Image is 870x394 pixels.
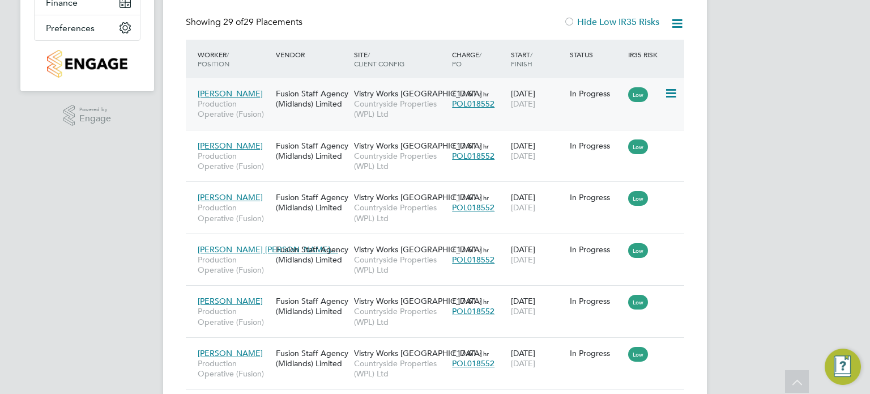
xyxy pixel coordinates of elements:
[198,255,270,275] span: Production Operative (Fusion)
[452,202,494,213] span: POL018552
[46,23,95,33] span: Preferences
[628,139,648,154] span: Low
[198,348,263,358] span: [PERSON_NAME]
[625,44,664,65] div: IR35 Risk
[354,358,446,379] span: Countryside Properties (WPL) Ltd
[351,44,449,74] div: Site
[273,342,351,374] div: Fusion Staff Agency (Midlands) Limited
[511,255,535,265] span: [DATE]
[354,255,446,275] span: Countryside Properties (WPL) Ltd
[198,88,263,99] span: [PERSON_NAME]
[198,151,270,171] span: Production Operative (Fusion)
[508,290,567,322] div: [DATE]
[570,192,623,202] div: In Progress
[628,87,648,102] span: Low
[508,187,567,218] div: [DATE]
[508,135,567,167] div: [DATE]
[35,15,140,40] button: Preferences
[79,114,111,124] span: Engage
[628,243,648,258] span: Low
[195,82,684,92] a: [PERSON_NAME]Production Operative (Fusion)Fusion Staff Agency (Midlands) LimitedVistry Works [GEO...
[79,105,111,115] span: Powered by
[511,151,535,161] span: [DATE]
[511,306,535,316] span: [DATE]
[628,347,648,362] span: Low
[273,187,351,218] div: Fusion Staff Agency (Midlands) Limited
[198,296,263,306] span: [PERSON_NAME]
[195,134,684,144] a: [PERSON_NAME]Production Operative (Fusion)Fusion Staff Agency (Midlands) LimitedVistry Works [GEO...
[195,186,684,196] a: [PERSON_NAME]Production Operative (Fusion)Fusion Staff Agency (Midlands) LimitedVistry Works [GEO...
[195,290,684,299] a: [PERSON_NAME]Production Operative (Fusion)Fusion Staff Agency (Midlands) LimitedVistry Works [GEO...
[186,16,305,28] div: Showing
[354,99,446,119] span: Countryside Properties (WPL) Ltd
[452,306,494,316] span: POL018552
[511,50,532,68] span: / Finish
[198,202,270,223] span: Production Operative (Fusion)
[354,306,446,327] span: Countryside Properties (WPL) Ltd
[354,202,446,223] span: Countryside Properties (WPL) Ltd
[452,88,477,99] span: £17.61
[198,50,229,68] span: / Position
[628,295,648,310] span: Low
[195,44,273,74] div: Worker
[452,50,481,68] span: / PO
[354,244,482,255] span: Vistry Works [GEOGRAPHIC_DATA]
[564,16,659,28] label: Hide Low IR35 Risks
[354,192,482,202] span: Vistry Works [GEOGRAPHIC_DATA]
[570,141,623,151] div: In Progress
[198,358,270,379] span: Production Operative (Fusion)
[223,16,244,28] span: 29 of
[825,349,861,385] button: Engage Resource Center
[479,90,489,98] span: / hr
[479,142,489,150] span: / hr
[198,244,338,255] span: [PERSON_NAME] [PERSON_NAME]…
[273,135,351,167] div: Fusion Staff Agency (Midlands) Limited
[628,191,648,206] span: Low
[511,358,535,368] span: [DATE]
[354,348,482,358] span: Vistry Works [GEOGRAPHIC_DATA]
[508,83,567,115] div: [DATE]
[273,290,351,322] div: Fusion Staff Agency (Midlands) Limited
[511,99,535,109] span: [DATE]
[452,141,477,151] span: £17.61
[273,239,351,270] div: Fusion Staff Agency (Midlands) Limited
[570,88,623,99] div: In Progress
[452,348,477,358] span: £17.61
[198,306,270,327] span: Production Operative (Fusion)
[452,255,494,265] span: POL018552
[198,192,263,202] span: [PERSON_NAME]
[452,244,477,255] span: £17.61
[354,296,482,306] span: Vistry Works [GEOGRAPHIC_DATA]
[511,202,535,213] span: [DATE]
[273,83,351,115] div: Fusion Staff Agency (Midlands) Limited
[354,141,482,151] span: Vistry Works [GEOGRAPHIC_DATA]
[479,297,489,306] span: / hr
[452,296,477,306] span: £17.61
[195,238,684,248] a: [PERSON_NAME] [PERSON_NAME]…Production Operative (Fusion)Fusion Staff Agency (Midlands) LimitedVi...
[508,342,567,374] div: [DATE]
[479,245,489,254] span: / hr
[34,50,140,78] a: Go to home page
[195,342,684,351] a: [PERSON_NAME]Production Operative (Fusion)Fusion Staff Agency (Midlands) LimitedVistry Works [GEO...
[479,349,489,358] span: / hr
[273,44,351,65] div: Vendor
[198,141,263,151] span: [PERSON_NAME]
[354,88,482,99] span: Vistry Works [GEOGRAPHIC_DATA]
[570,296,623,306] div: In Progress
[452,99,494,109] span: POL018552
[570,244,623,255] div: In Progress
[452,358,494,368] span: POL018552
[354,151,446,171] span: Countryside Properties (WPL) Ltd
[452,192,477,202] span: £17.61
[63,105,112,126] a: Powered byEngage
[47,50,127,78] img: countryside-properties-logo-retina.png
[198,99,270,119] span: Production Operative (Fusion)
[479,193,489,202] span: / hr
[570,348,623,358] div: In Progress
[508,239,567,270] div: [DATE]
[508,44,567,74] div: Start
[354,50,404,68] span: / Client Config
[223,16,302,28] span: 29 Placements
[567,44,626,65] div: Status
[452,151,494,161] span: POL018552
